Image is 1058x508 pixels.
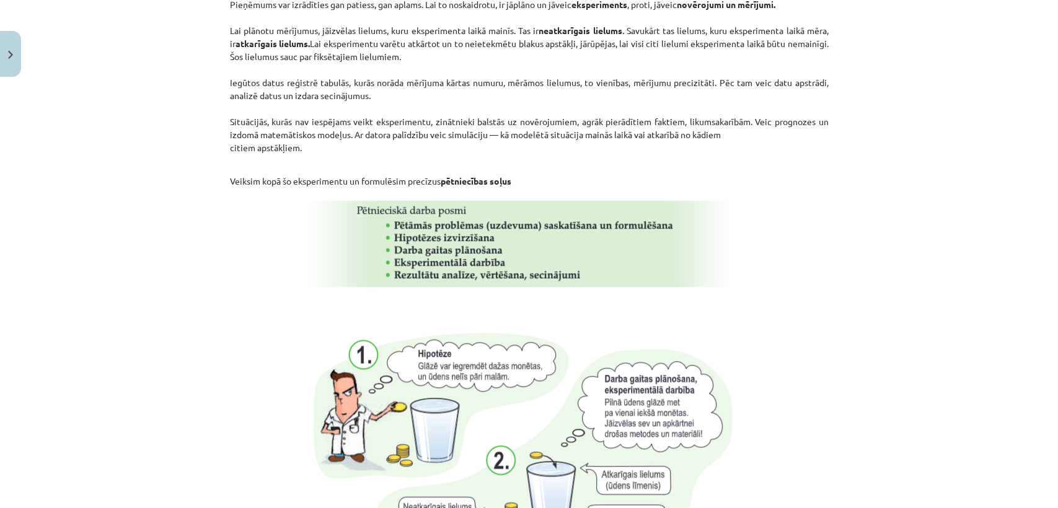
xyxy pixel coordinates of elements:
[539,25,622,36] strong: neatkarīgais lielums
[236,38,311,49] strong: atkarīgais lielums.
[441,175,511,186] strong: pētniecības soļus
[230,175,829,188] p: Veiksim kopā šo eksperimentu un formulēsim precīzus
[8,51,13,59] img: icon-close-lesson-0947bae3869378f0d4975bcd49f059093ad1ed9edebbc8119c70593378902aed.svg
